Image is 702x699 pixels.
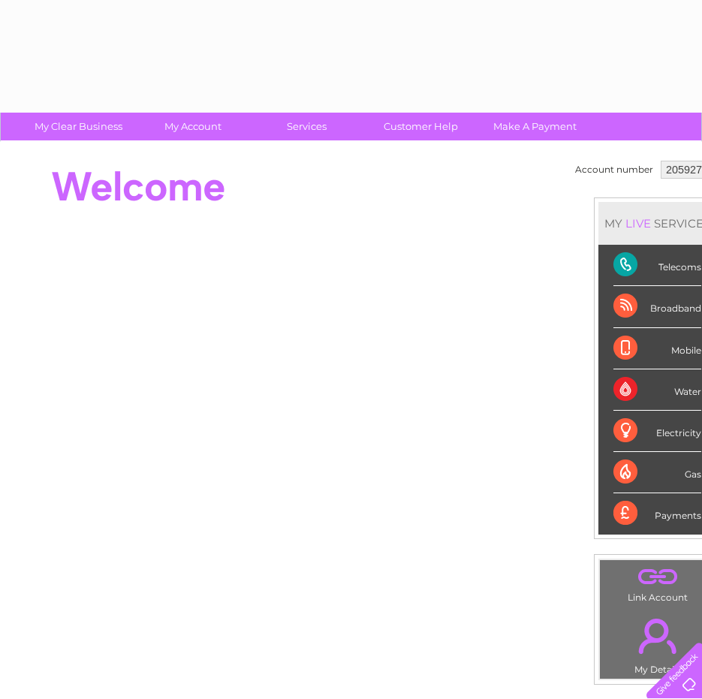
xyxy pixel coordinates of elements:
[622,216,654,230] div: LIVE
[613,411,701,452] div: Electricity
[473,113,597,140] a: Make A Payment
[613,328,701,369] div: Mobile
[245,113,369,140] a: Services
[613,369,701,411] div: Water
[17,113,140,140] a: My Clear Business
[613,493,701,534] div: Payments
[613,245,701,286] div: Telecoms
[131,113,255,140] a: My Account
[359,113,483,140] a: Customer Help
[571,157,657,182] td: Account number
[613,452,701,493] div: Gas
[613,286,701,327] div: Broadband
